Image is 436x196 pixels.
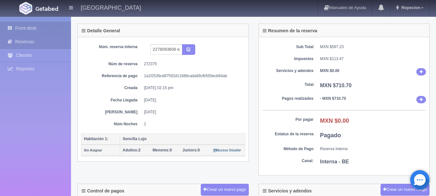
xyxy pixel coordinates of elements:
dt: Núm Noches [86,121,137,127]
strong: Adultos: [123,148,138,152]
b: MXN $0.00 [320,118,349,124]
dt: Estatus de la reserva [262,131,314,137]
dt: Por pagar [262,117,314,122]
a: Mostrar Detalle [213,148,241,152]
b: Pagado [320,132,341,139]
span: Repecion [400,5,421,10]
dt: Pagos realizados [262,96,314,101]
span: 2 [123,148,140,152]
dt: Núm. reserva interna [86,44,137,50]
dd: MXN $113.47 [320,56,426,62]
dt: Método de Pago [262,146,314,152]
b: - MXN $710.70 [320,96,346,101]
strong: Juniors: [182,148,198,152]
dd: [DATE] [144,109,240,115]
span: 0 [182,148,200,152]
h4: [GEOGRAPHIC_DATA] [81,3,141,11]
dd: 272375 [144,61,240,67]
dt: Creada [86,85,137,91]
b: Habitación 1: [84,137,108,141]
th: Sencilla Lujo [120,133,245,145]
h4: Detalle General [82,28,120,33]
button: Crear un nuevo cargo [380,184,430,196]
dd: MXN $597.23 [320,44,426,50]
dt: Total [262,82,314,88]
dt: Servicios y adendos [262,68,314,74]
dd: 1a1f2536cd87592d11688cada69cfb550ecb64ab [144,73,240,79]
dt: [PERSON_NAME] [86,109,137,115]
h4: Resumen de la reserva [263,28,318,33]
dd: [DATE] [144,98,240,103]
img: Getabed [35,6,58,11]
dt: Impuestos [262,56,314,62]
dt: Sub Total [262,44,314,50]
h4: Servicios y adendos [263,189,312,193]
strong: Menores: [153,148,170,152]
img: Getabed [19,2,32,15]
b: MXN $710.70 [320,83,352,88]
dt: Núm de reserva [86,61,137,67]
small: Sin Asignar [84,149,102,152]
dt: Fecha Llegada [86,98,137,103]
span: 0 [153,148,172,152]
h4: Control de pagos [82,189,124,193]
dt: Canal: [262,158,314,164]
dd: [DATE] 02:15 pm [144,85,240,91]
dd: Reserva Interna [320,146,426,152]
button: Crear un nuevo pago [201,184,248,196]
dt: Referencia de pago [86,73,137,79]
b: Interna - BE [320,159,349,164]
b: MXN $0.00 [320,68,340,73]
dd: 1 [144,121,240,127]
